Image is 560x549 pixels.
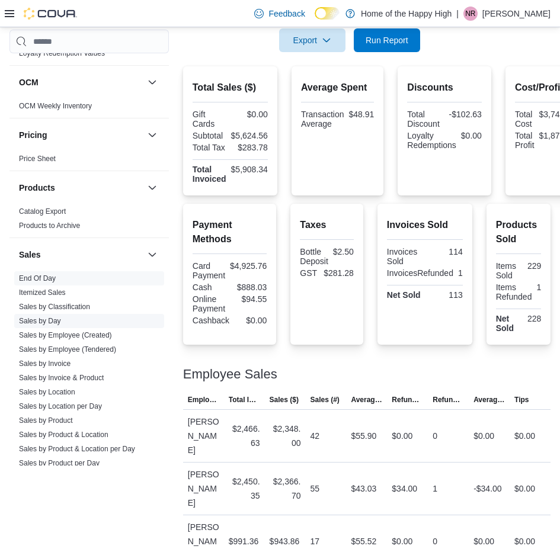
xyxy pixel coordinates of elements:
[515,110,535,129] div: Total Cost
[407,81,482,95] h2: Discounts
[229,422,260,450] div: $2,466.63
[19,76,143,88] button: OCM
[351,395,382,404] span: Average Sale
[19,431,108,439] a: Sales by Product & Location
[183,463,224,515] div: [PERSON_NAME]
[270,422,301,450] div: $2,348.00
[19,316,61,326] span: Sales by Day
[9,99,169,118] div: OCM
[496,261,516,280] div: Items Sold
[19,274,56,282] a: End Of Day
[19,49,105,57] a: Loyalty Redemption Values
[231,165,268,174] div: $5,908.34
[145,181,159,195] button: Products
[9,204,169,237] div: Products
[19,154,56,163] span: Price Sheet
[514,429,535,443] div: $0.00
[300,268,319,278] div: GST
[19,388,75,396] a: Sales by Location
[351,534,376,548] div: $55.52
[354,28,420,52] button: Run Report
[19,221,80,230] a: Products to Archive
[473,429,494,443] div: $0.00
[496,282,532,301] div: Items Refunded
[387,247,423,266] div: Invoices Sold
[229,474,260,503] div: $2,450.35
[19,402,102,410] a: Sales by Location per Day
[19,207,66,216] a: Catalog Export
[19,249,143,261] button: Sales
[145,128,159,142] button: Pricing
[188,395,219,404] span: Employee
[427,247,463,256] div: 114
[19,387,75,397] span: Sales by Location
[19,359,71,368] a: Sales by Invoice
[19,458,100,468] span: Sales by Product per Day
[301,110,344,129] div: Transaction Average
[231,131,268,140] div: $5,624.56
[19,416,73,425] a: Sales by Product
[19,303,90,311] a: Sales by Classification
[311,481,320,496] div: 55
[232,282,267,292] div: $888.03
[392,481,417,496] div: $34.00
[230,261,267,271] div: $4,925.76
[496,314,514,333] strong: Net Sold
[300,218,354,232] h2: Taxes
[19,129,47,141] h3: Pricing
[183,367,277,381] h3: Employee Sales
[19,402,102,411] span: Sales by Location per Day
[19,317,61,325] a: Sales by Day
[301,81,374,95] h2: Average Spent
[193,143,228,152] div: Total Tax
[463,7,478,21] div: Nathaniel Reid
[19,155,56,163] a: Price Sheet
[232,110,268,119] div: $0.00
[145,75,159,89] button: OCM
[193,316,229,325] div: Cashback
[433,429,437,443] div: 0
[387,218,463,232] h2: Invoices Sold
[473,481,501,496] div: -$34.00
[19,444,135,454] span: Sales by Product & Location per Day
[193,294,228,313] div: Online Payment
[433,534,437,548] div: 0
[193,165,226,184] strong: Total Invoiced
[19,288,66,297] a: Itemized Sales
[145,248,159,262] button: Sales
[232,143,268,152] div: $283.78
[433,395,464,404] span: Refunds (#)
[536,282,541,292] div: 1
[300,247,328,266] div: Bottle Deposit
[515,131,535,150] div: Total Profit
[24,8,77,20] img: Cova
[19,373,104,383] span: Sales by Invoice & Product
[351,429,376,443] div: $55.90
[19,101,92,111] span: OCM Weekly Inventory
[249,2,309,25] a: Feedback
[19,331,112,339] a: Sales by Employee (Created)
[19,459,100,467] a: Sales by Product per Day
[521,261,541,271] div: 229
[270,534,300,548] div: $943.86
[193,131,226,140] div: Subtotal
[19,102,92,110] a: OCM Weekly Inventory
[392,534,412,548] div: $0.00
[387,290,421,300] strong: Net Sold
[19,302,90,312] span: Sales by Classification
[473,534,494,548] div: $0.00
[458,268,463,278] div: 1
[19,249,41,261] h3: Sales
[366,34,408,46] span: Run Report
[387,268,453,278] div: InvoicesRefunded
[19,182,143,194] button: Products
[193,81,268,95] h2: Total Sales ($)
[514,534,535,548] div: $0.00
[19,374,104,382] a: Sales by Invoice & Product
